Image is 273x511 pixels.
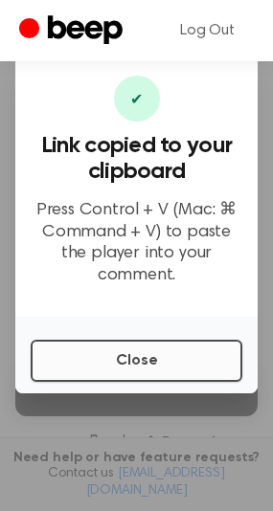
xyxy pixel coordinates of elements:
p: Press Control + V (Mac: ⌘ Command + V) to paste the player into your comment. [31,200,242,286]
div: ✔ [114,76,160,122]
h3: Link copied to your clipboard [31,133,242,185]
a: Beep [19,12,127,50]
a: Log Out [161,8,254,54]
button: Close [31,340,242,382]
